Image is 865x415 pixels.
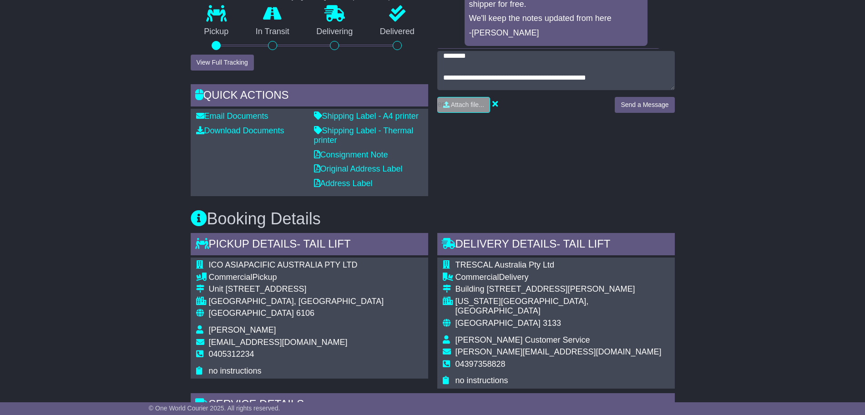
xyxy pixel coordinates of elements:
div: Delivery Details [437,233,675,258]
span: - Tail Lift [297,238,350,250]
span: - Tail Lift [556,238,610,250]
span: [PERSON_NAME] [209,325,276,334]
a: Shipping Label - Thermal printer [314,126,414,145]
a: Consignment Note [314,150,388,159]
span: 6106 [296,309,314,318]
p: In Transit [242,27,303,37]
span: Commercial [455,273,499,282]
span: no instructions [209,366,262,375]
p: Pickup [191,27,243,37]
button: Send a Message [615,97,674,113]
span: ICO ASIAPACIFIC AUSTRALIA PTY LTD [209,260,358,269]
a: Email Documents [196,111,268,121]
div: [US_STATE][GEOGRAPHIC_DATA], [GEOGRAPHIC_DATA] [455,297,669,316]
span: [GEOGRAPHIC_DATA] [209,309,294,318]
div: Pickup Details [191,233,428,258]
p: -[PERSON_NAME] [469,28,643,38]
span: [GEOGRAPHIC_DATA] [455,319,541,328]
div: Pickup [209,273,384,283]
span: 0405312234 [209,349,254,359]
span: 04397358828 [455,359,506,369]
span: © One World Courier 2025. All rights reserved. [149,405,280,412]
span: Commercial [209,273,253,282]
a: Address Label [314,179,373,188]
div: Building [STREET_ADDRESS][PERSON_NAME] [455,284,669,294]
a: Shipping Label - A4 printer [314,111,419,121]
a: Original Address Label [314,164,403,173]
span: [EMAIL_ADDRESS][DOMAIN_NAME] [209,338,348,347]
span: TRESCAL Australia Pty Ltd [455,260,554,269]
p: Delivered [366,27,428,37]
a: Download Documents [196,126,284,135]
div: Quick Actions [191,84,428,109]
p: Delivering [303,27,367,37]
span: 3133 [543,319,561,328]
p: We'll keep the notes updated from here [469,14,643,24]
div: Delivery [455,273,669,283]
span: [PERSON_NAME][EMAIL_ADDRESS][DOMAIN_NAME] [455,347,662,356]
h3: Booking Details [191,210,675,228]
span: no instructions [455,376,508,385]
button: View Full Tracking [191,55,254,71]
span: [PERSON_NAME] Customer Service [455,335,590,344]
div: [GEOGRAPHIC_DATA], [GEOGRAPHIC_DATA] [209,297,384,307]
div: Unit [STREET_ADDRESS] [209,284,384,294]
